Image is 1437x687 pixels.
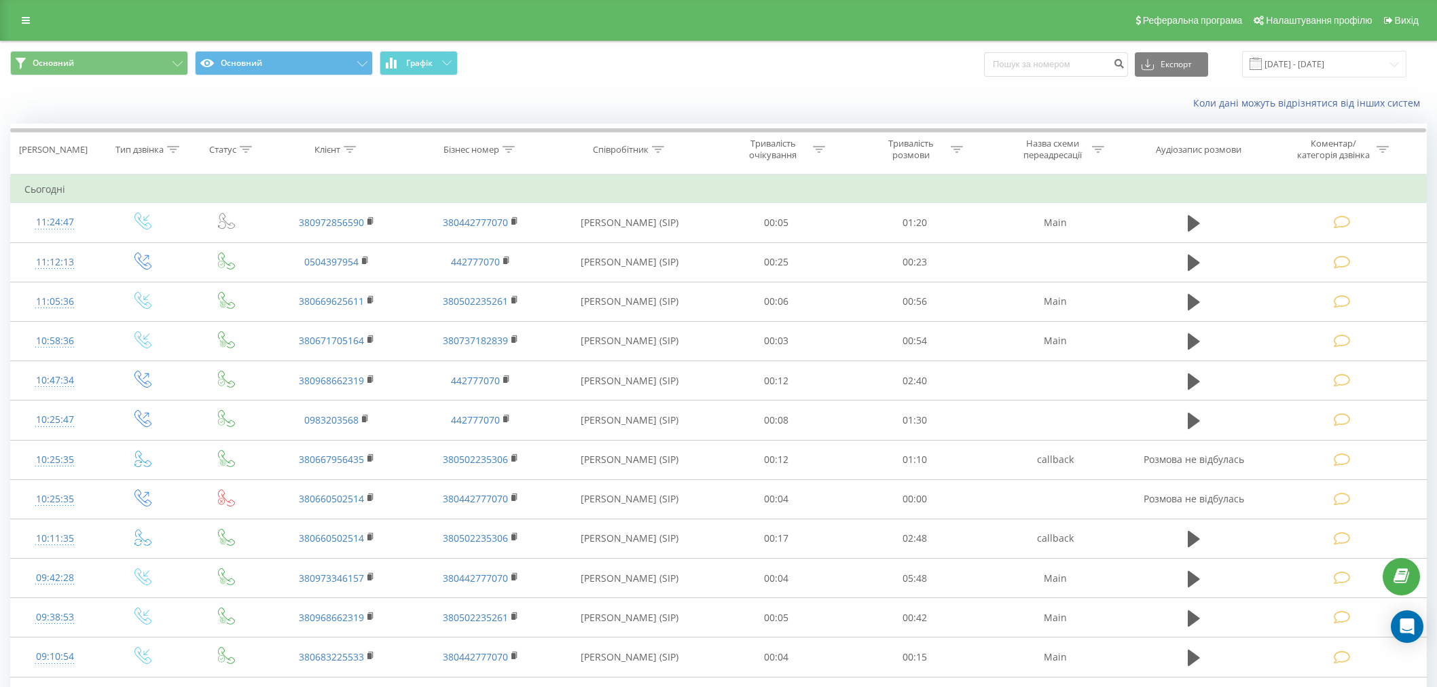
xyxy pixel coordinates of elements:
div: 09:10:54 [24,644,86,670]
td: 00:08 [707,401,845,440]
a: 0504397954 [304,255,359,268]
td: 00:05 [707,598,845,637]
a: 380671705164 [299,334,364,347]
td: 00:06 [707,282,845,321]
span: Основний [33,58,74,69]
div: Тривалість розмови [875,138,947,161]
a: 0983203568 [304,413,359,426]
td: 00:12 [707,440,845,479]
input: Пошук за номером [984,52,1128,77]
a: 380442777070 [443,572,508,584]
a: 380737182839 [443,334,508,347]
a: 380660502514 [299,532,364,544]
td: [PERSON_NAME] (SIP) [552,440,707,479]
td: [PERSON_NAME] (SIP) [552,242,707,282]
td: [PERSON_NAME] (SIP) [552,401,707,440]
a: 380442777070 [443,216,508,229]
td: callback [984,440,1128,479]
td: Main [984,282,1128,321]
td: Main [984,559,1128,598]
td: Сьогодні [11,176,1427,203]
a: 442777070 [451,374,500,387]
td: 00:15 [845,637,984,677]
a: Коли дані можуть відрізнятися вiд інших систем [1193,96,1427,109]
td: 00:04 [707,479,845,519]
a: 380667956435 [299,453,364,466]
td: callback [984,519,1128,558]
a: 380968662319 [299,374,364,387]
td: 00:25 [707,242,845,282]
a: 380442777070 [443,650,508,663]
button: Основний [195,51,373,75]
td: Main [984,598,1128,637]
a: 380502235261 [443,611,508,624]
td: [PERSON_NAME] (SIP) [552,203,707,242]
a: 380660502514 [299,492,364,505]
a: 380972856590 [299,216,364,229]
a: 380968662319 [299,611,364,624]
td: 00:17 [707,519,845,558]
div: Open Intercom Messenger [1391,610,1423,643]
a: 380502235261 [443,295,508,308]
div: [PERSON_NAME] [19,144,88,155]
div: Клієнт [314,144,340,155]
button: Графік [380,51,458,75]
td: 00:42 [845,598,984,637]
div: 09:38:53 [24,604,86,631]
div: Тривалість очікування [737,138,810,161]
td: [PERSON_NAME] (SIP) [552,598,707,637]
a: 380502235306 [443,532,508,544]
div: Статус [209,144,236,155]
td: Main [984,321,1128,360]
td: [PERSON_NAME] (SIP) [552,519,707,558]
td: [PERSON_NAME] (SIP) [552,361,707,401]
div: 10:47:34 [24,367,86,394]
div: 11:05:36 [24,289,86,315]
span: Налаштування профілю [1266,15,1372,26]
span: Розмова не відбулась [1144,492,1244,505]
div: Співробітник [593,144,649,155]
td: [PERSON_NAME] (SIP) [552,321,707,360]
td: 00:12 [707,361,845,401]
td: 00:23 [845,242,984,282]
td: 01:30 [845,401,984,440]
td: [PERSON_NAME] (SIP) [552,282,707,321]
td: 00:04 [707,559,845,598]
td: Main [984,637,1128,677]
td: 02:48 [845,519,984,558]
div: 11:24:47 [24,209,86,236]
a: 380669625611 [299,295,364,308]
div: Аудіозапис розмови [1156,144,1241,155]
td: 00:03 [707,321,845,360]
div: Назва схеми переадресації [1016,138,1089,161]
span: Графік [406,58,433,68]
a: 380502235306 [443,453,508,466]
div: 11:12:13 [24,249,86,276]
div: Бізнес номер [443,144,499,155]
div: 09:42:28 [24,565,86,591]
td: [PERSON_NAME] (SIP) [552,637,707,677]
td: 00:05 [707,203,845,242]
td: 00:04 [707,637,845,677]
span: Реферальна програма [1143,15,1243,26]
div: 10:25:35 [24,486,86,513]
a: 442777070 [451,413,500,426]
div: 10:58:36 [24,328,86,354]
span: Розмова не відбулась [1144,453,1244,466]
td: 00:54 [845,321,984,360]
div: 10:25:35 [24,447,86,473]
a: 380442777070 [443,492,508,505]
td: 01:20 [845,203,984,242]
td: 00:56 [845,282,984,321]
td: [PERSON_NAME] (SIP) [552,479,707,519]
span: Вихід [1395,15,1419,26]
td: 00:00 [845,479,984,519]
div: 10:25:47 [24,407,86,433]
td: 01:10 [845,440,984,479]
a: 380973346157 [299,572,364,584]
td: [PERSON_NAME] (SIP) [552,559,707,598]
div: 10:11:35 [24,525,86,552]
td: 05:48 [845,559,984,598]
div: Тип дзвінка [115,144,164,155]
button: Основний [10,51,188,75]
